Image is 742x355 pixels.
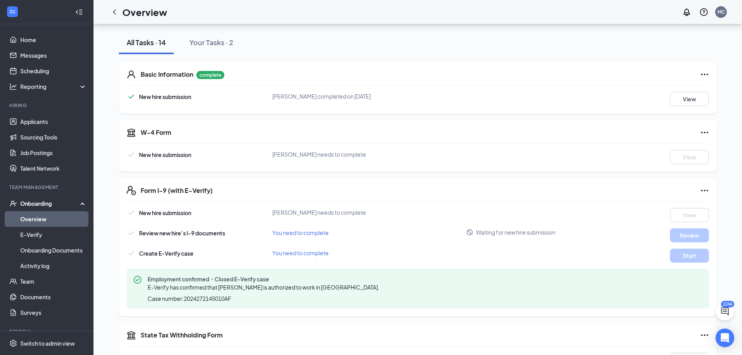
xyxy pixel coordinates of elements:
[476,228,555,236] span: Waiting for new hire submission
[127,249,136,258] svg: Checkmark
[133,275,142,284] svg: CheckmarkCircle
[9,83,17,90] svg: Analysis
[721,301,734,307] div: 1246
[20,258,87,274] a: Activity log
[127,228,136,238] svg: Checkmark
[127,70,136,79] svg: User
[20,289,87,305] a: Documents
[20,227,87,242] a: E-Verify
[127,330,136,340] svg: TaxGovernmentIcon
[20,200,80,207] div: Onboarding
[9,102,85,109] div: Hiring
[141,128,171,137] h5: W-4 Form
[9,184,85,191] div: Team Management
[139,209,191,216] span: New hire submission
[670,208,709,222] button: View
[139,230,225,237] span: Review new hire’s I-9 documents
[670,228,709,242] button: Review
[272,229,329,236] span: You need to complete
[141,70,193,79] h5: Basic Information
[716,302,734,321] button: ChatActive
[9,200,17,207] svg: UserCheck
[148,284,379,291] span: E-Verify has confirmed that [PERSON_NAME] is authorized to work in [GEOGRAPHIC_DATA].
[127,208,136,217] svg: Checkmark
[700,186,709,195] svg: Ellipses
[141,331,223,339] h5: State Tax Withholding Form
[717,9,725,15] div: MC
[9,339,17,347] svg: Settings
[139,250,194,257] span: Create E-Verify case
[148,295,231,302] span: Case number: 2024272145010AF
[127,37,166,47] div: All Tasks · 14
[272,93,371,100] span: [PERSON_NAME] completed on [DATE]
[139,93,191,100] span: New hire submission
[272,249,329,256] span: You need to complete
[110,7,119,17] svg: ChevronLeft
[75,8,83,16] svg: Collapse
[127,92,136,101] svg: Checkmark
[699,7,709,17] svg: QuestionInfo
[20,129,87,145] a: Sourcing Tools
[20,161,87,176] a: Talent Network
[139,151,191,158] span: New hire submission
[20,48,87,63] a: Messages
[127,128,136,137] svg: TaxGovernmentIcon
[189,37,233,47] div: Your Tasks · 2
[20,83,87,90] div: Reporting
[670,249,709,263] button: Start
[272,209,366,216] span: [PERSON_NAME] needs to complete
[196,71,224,79] p: complete
[700,128,709,137] svg: Ellipses
[148,275,382,283] span: Employment confirmed・Closed E-Verify case
[272,151,366,158] span: [PERSON_NAME] needs to complete
[716,329,734,347] div: Open Intercom Messenger
[20,114,87,129] a: Applicants
[20,145,87,161] a: Job Postings
[682,7,691,17] svg: Notifications
[122,5,167,19] h1: Overview
[466,229,473,236] svg: Blocked
[670,150,709,164] button: View
[141,186,213,195] h5: Form I-9 (with E-Verify)
[670,92,709,106] button: View
[20,32,87,48] a: Home
[20,305,87,320] a: Surveys
[700,330,709,340] svg: Ellipses
[700,70,709,79] svg: Ellipses
[20,63,87,79] a: Scheduling
[127,186,136,195] svg: FormI9EVerifyIcon
[9,328,85,335] div: Payroll
[20,339,75,347] div: Switch to admin view
[20,274,87,289] a: Team
[20,211,87,227] a: Overview
[720,307,730,316] svg: ChatActive
[127,150,136,159] svg: Checkmark
[9,8,16,16] svg: WorkstreamLogo
[20,242,87,258] a: Onboarding Documents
